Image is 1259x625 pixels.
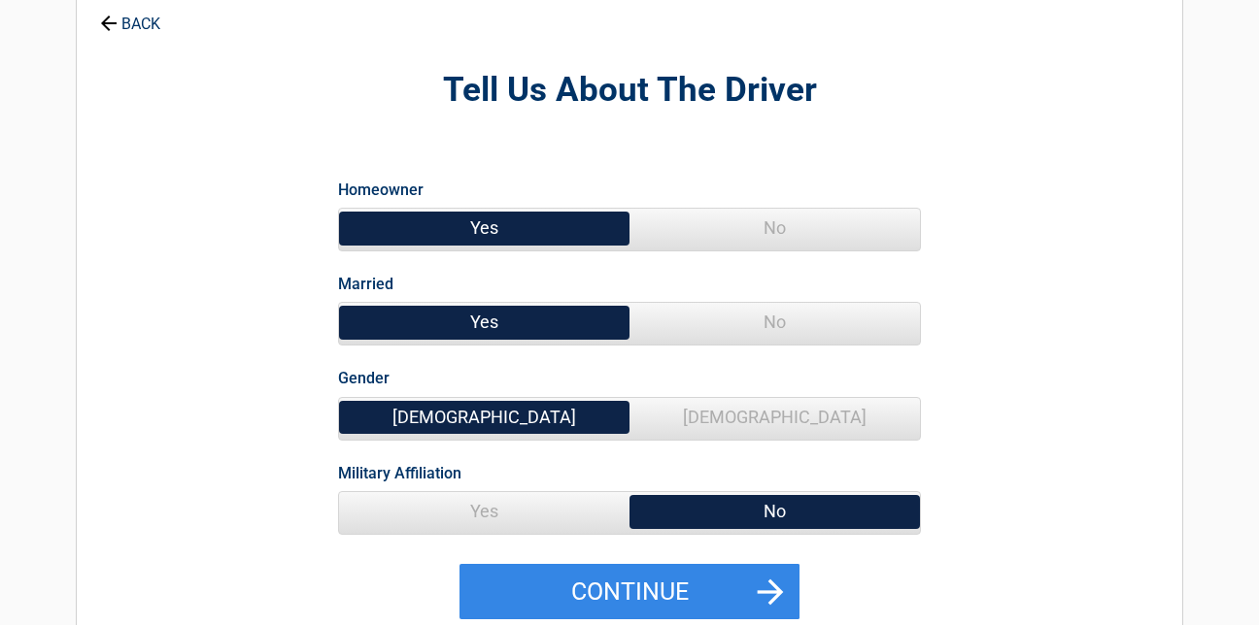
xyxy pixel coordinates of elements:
[184,68,1075,114] h2: Tell Us About The Driver
[629,209,920,247] span: No
[338,177,424,203] label: Homeowner
[339,492,629,531] span: Yes
[339,209,629,247] span: Yes
[459,564,800,620] button: Continue
[339,303,629,342] span: Yes
[629,492,920,531] span: No
[338,460,461,486] label: Military Affiliation
[629,398,920,437] span: [DEMOGRAPHIC_DATA]
[338,271,393,297] label: Married
[339,398,629,437] span: [DEMOGRAPHIC_DATA]
[629,303,920,342] span: No
[338,365,390,391] label: Gender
